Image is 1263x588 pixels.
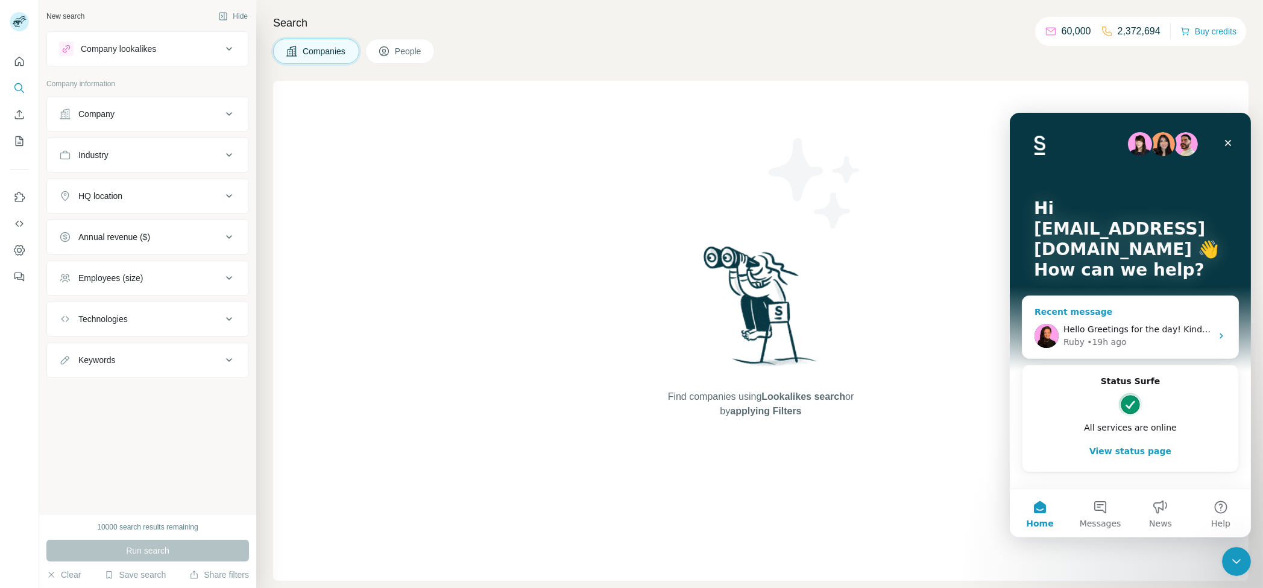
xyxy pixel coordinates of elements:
[47,305,248,334] button: Technologies
[78,190,122,202] div: HQ location
[47,264,248,292] button: Employees (size)
[46,11,84,22] div: New search
[97,522,198,533] div: 10000 search results remaining
[395,45,423,57] span: People
[761,391,845,402] span: Lookalikes search
[189,569,249,581] button: Share filters
[25,309,216,321] div: All services are online
[25,326,216,350] button: View status page
[78,149,109,161] div: Industry
[47,141,248,169] button: Industry
[70,406,112,415] span: Messages
[16,406,43,415] span: Home
[761,129,869,238] img: Surfe Illustration - Stars
[201,406,221,415] span: Help
[47,182,248,210] button: HQ location
[121,376,181,425] button: News
[730,406,801,416] span: applying Filters
[78,354,115,366] div: Keywords
[47,346,248,375] button: Keywords
[47,34,248,63] button: Company lookalikes
[10,51,29,72] button: Quick start
[10,104,29,125] button: Enrich CSV
[47,100,248,128] button: Company
[10,77,29,99] button: Search
[81,43,156,55] div: Company lookalikes
[1062,24,1091,39] p: 60,000
[698,243,824,378] img: Surfe Illustration - Woman searching with binoculars
[1180,23,1236,40] button: Buy credits
[10,239,29,261] button: Dashboard
[54,223,75,236] div: Ruby
[46,78,249,89] p: Company information
[303,45,347,57] span: Companies
[1222,547,1251,576] iframe: Intercom live chat
[10,266,29,288] button: Feedback
[25,262,216,275] h2: Status Surfe
[104,569,166,581] button: Save search
[207,19,229,41] div: Close
[54,212,614,221] span: Hello Greetings for the day! Kindly provide the update regarding the surfe- issue as it is hamper...
[273,14,1249,31] h4: Search
[78,231,150,243] div: Annual revenue ($)
[1118,24,1161,39] p: 2,372,694
[664,390,857,419] span: Find companies using or by
[78,272,143,284] div: Employees (size)
[47,223,248,251] button: Annual revenue ($)
[181,376,241,425] button: Help
[10,130,29,152] button: My lists
[78,108,115,120] div: Company
[10,186,29,208] button: Use Surfe on LinkedIn
[10,213,29,235] button: Use Surfe API
[77,223,116,236] div: • 19h ago
[210,7,256,25] button: Hide
[60,376,121,425] button: Messages
[46,569,81,581] button: Clear
[1010,113,1251,537] iframe: Intercom live chat
[78,313,128,325] div: Technologies
[139,406,162,415] span: News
